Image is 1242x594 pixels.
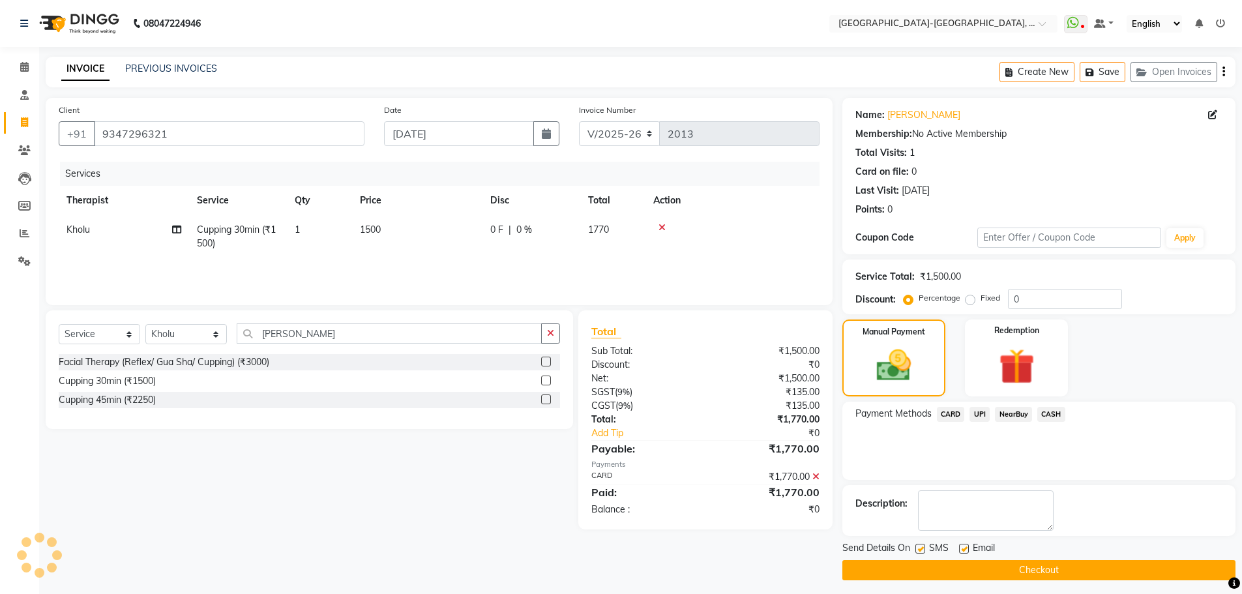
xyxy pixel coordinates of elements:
span: CGST [591,400,615,411]
span: SMS [929,541,949,557]
div: ₹1,500.00 [705,372,829,385]
span: 9% [618,400,630,411]
label: Redemption [994,325,1039,336]
div: Description: [855,497,908,511]
label: Client [59,104,80,116]
label: Date [384,104,402,116]
label: Fixed [981,292,1000,304]
span: Email [973,541,995,557]
b: 08047224946 [143,5,201,42]
div: Services [60,162,829,186]
span: CARD [937,407,965,422]
span: Cupping 30min (₹1500) [197,224,276,249]
div: ( ) [582,399,705,413]
div: Card on file: [855,165,909,179]
th: Total [580,186,645,215]
span: 9% [617,387,630,397]
div: Balance : [582,503,705,516]
div: No Active Membership [855,127,1222,141]
div: Net: [582,372,705,385]
img: _gift.svg [988,344,1046,389]
span: 1500 [360,224,381,235]
div: ₹1,770.00 [705,484,829,500]
img: _cash.svg [866,346,922,385]
div: Discount: [582,358,705,372]
div: ( ) [582,385,705,399]
button: +91 [59,121,95,146]
div: Cupping 45min (₹2250) [59,393,156,407]
div: Discount: [855,293,896,306]
th: Therapist [59,186,189,215]
div: Membership: [855,127,912,141]
span: 1 [295,224,300,235]
div: 0 [911,165,917,179]
div: ₹135.00 [705,385,829,399]
button: Checkout [842,560,1235,580]
span: Payment Methods [855,407,932,421]
input: Search by Name/Mobile/Email/Code [94,121,364,146]
a: [PERSON_NAME] [887,108,960,122]
div: Total Visits: [855,146,907,160]
a: PREVIOUS INVOICES [125,63,217,74]
div: Cupping 30min (₹1500) [59,374,156,388]
th: Action [645,186,820,215]
span: 0 F [490,223,503,237]
div: Total: [582,413,705,426]
span: 0 % [516,223,532,237]
div: 1 [909,146,915,160]
button: Create New [999,62,1074,82]
div: [DATE] [902,184,930,198]
th: Price [352,186,482,215]
span: Kholu [67,224,90,235]
div: Last Visit: [855,184,899,198]
div: Sub Total: [582,344,705,358]
div: ₹1,770.00 [705,470,829,484]
label: Percentage [919,292,960,304]
div: Payments [591,459,819,470]
span: NearBuy [995,407,1032,422]
span: SGST [591,386,615,398]
th: Service [189,186,287,215]
div: Payable: [582,441,705,456]
div: Facial Therapy (Reflex/ Gua Sha/ Cupping) (₹3000) [59,355,269,369]
div: ₹0 [705,358,829,372]
div: ₹1,770.00 [705,413,829,426]
span: Total [591,325,621,338]
a: INVOICE [61,57,110,81]
span: 1770 [588,224,609,235]
span: | [509,223,511,237]
button: Save [1080,62,1125,82]
span: Send Details On [842,541,910,557]
span: CASH [1037,407,1065,422]
a: Add Tip [582,426,726,440]
input: Enter Offer / Coupon Code [977,228,1161,248]
div: ₹135.00 [705,399,829,413]
div: Service Total: [855,270,915,284]
th: Disc [482,186,580,215]
div: CARD [582,470,705,484]
th: Qty [287,186,352,215]
div: ₹1,500.00 [705,344,829,358]
button: Apply [1166,228,1204,248]
input: Search or Scan [237,323,542,344]
div: ₹1,500.00 [920,270,961,284]
label: Manual Payment [863,326,925,338]
div: ₹0 [705,503,829,516]
div: ₹1,770.00 [705,441,829,456]
img: logo [33,5,123,42]
div: 0 [887,203,893,216]
button: Open Invoices [1131,62,1217,82]
div: ₹0 [726,426,829,440]
div: Coupon Code [855,231,978,245]
span: UPI [969,407,990,422]
label: Invoice Number [579,104,636,116]
div: Paid: [582,484,705,500]
div: Name: [855,108,885,122]
div: Points: [855,203,885,216]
